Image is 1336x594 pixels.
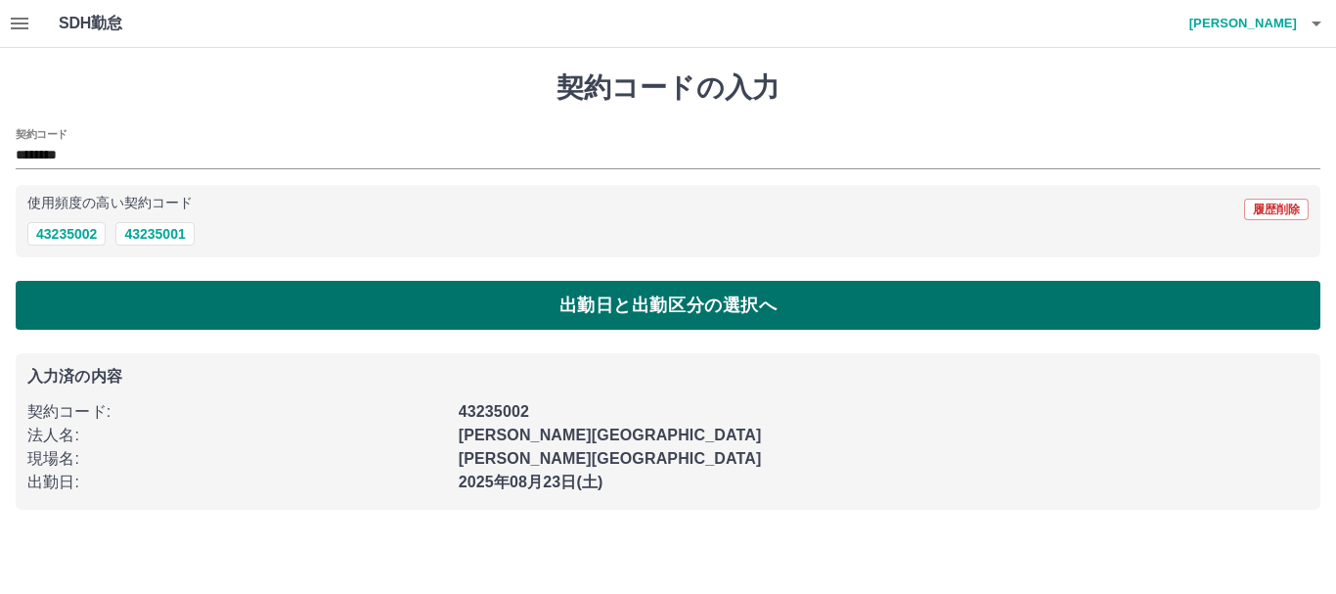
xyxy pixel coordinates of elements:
[16,71,1320,105] h1: 契約コードの入力
[27,222,106,246] button: 43235002
[1244,199,1309,220] button: 履歴削除
[27,369,1309,385] p: 入力済の内容
[27,197,193,210] p: 使用頻度の高い契約コード
[27,424,447,447] p: 法人名 :
[459,474,603,490] b: 2025年08月23日(土)
[459,427,762,443] b: [PERSON_NAME][GEOGRAPHIC_DATA]
[459,403,529,420] b: 43235002
[115,222,194,246] button: 43235001
[27,447,447,471] p: 現場名 :
[16,126,67,142] h2: 契約コード
[27,400,447,424] p: 契約コード :
[27,471,447,494] p: 出勤日 :
[16,281,1320,330] button: 出勤日と出勤区分の選択へ
[459,450,762,467] b: [PERSON_NAME][GEOGRAPHIC_DATA]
